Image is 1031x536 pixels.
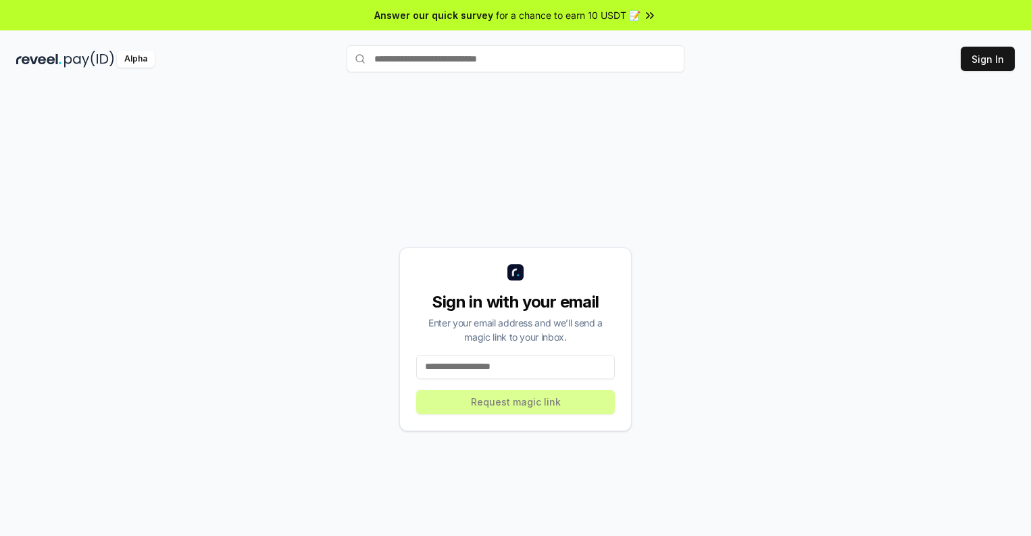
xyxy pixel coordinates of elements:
[374,8,493,22] span: Answer our quick survey
[507,264,524,281] img: logo_small
[416,316,615,344] div: Enter your email address and we’ll send a magic link to your inbox.
[416,291,615,313] div: Sign in with your email
[496,8,640,22] span: for a chance to earn 10 USDT 📝
[16,51,61,68] img: reveel_dark
[961,47,1015,71] button: Sign In
[117,51,155,68] div: Alpha
[64,51,114,68] img: pay_id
